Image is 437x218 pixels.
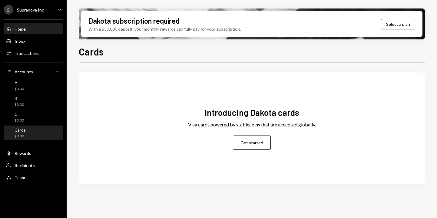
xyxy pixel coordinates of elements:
[15,51,39,56] div: Transactions
[188,121,316,128] div: Visa cards powered by stablecoins that are accepted globally.
[15,163,35,168] div: Recipients
[4,35,63,46] a: Inbox
[15,175,25,180] div: Team
[4,23,63,34] a: Home
[15,112,24,117] div: C
[88,16,180,26] div: Dakota subscription required
[15,118,24,123] div: $0.00
[205,107,299,119] div: Introducing Dakota cards
[15,102,24,107] div: $0.00
[15,39,25,44] div: Inbox
[15,96,24,101] div: B
[4,160,63,171] a: Recipients
[15,80,24,85] div: A
[15,26,26,32] div: Home
[15,134,26,139] div: $0.00
[4,66,63,77] a: Accounts
[17,7,44,12] div: Supranova Inc
[4,48,63,59] a: Transactions
[79,45,104,58] h1: Cards
[15,69,33,74] div: Accounts
[15,127,26,132] div: Cards
[4,78,63,93] a: A$0.00
[4,148,63,159] a: Rewards
[88,26,241,32] div: With a $30,000 deposit, your monthly rewards can fully pay for your subscription.
[381,19,415,29] button: Select a plan
[4,126,63,140] a: Cards$0.00
[233,136,271,150] button: Get started
[15,151,31,156] div: Rewards
[4,110,63,124] a: C$0.00
[4,172,63,183] a: Team
[15,86,24,92] div: $0.00
[4,94,63,109] a: B$0.00
[4,5,13,15] div: S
